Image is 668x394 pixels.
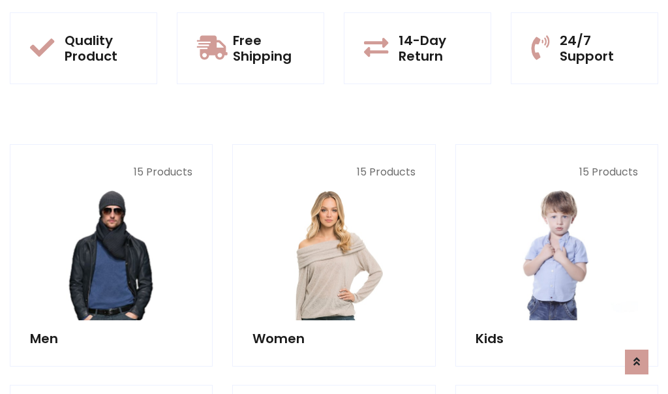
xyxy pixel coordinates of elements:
p: 15 Products [30,164,192,180]
h5: 14-Day Return [399,33,471,64]
h5: Kids [476,331,638,346]
h5: 24/7 Support [560,33,638,64]
h5: Men [30,331,192,346]
p: 15 Products [252,164,415,180]
p: 15 Products [476,164,638,180]
h5: Quality Product [65,33,137,64]
h5: Women [252,331,415,346]
h5: Free Shipping [233,33,304,64]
